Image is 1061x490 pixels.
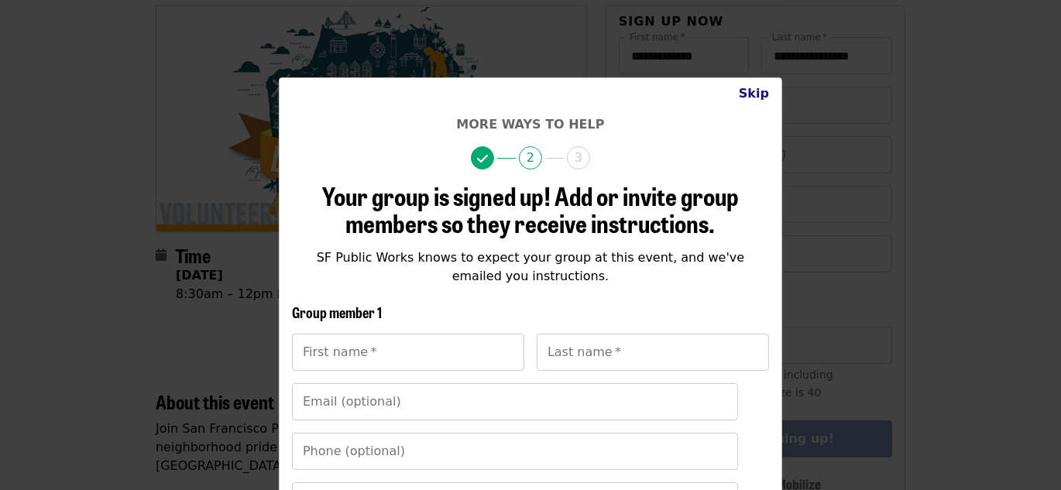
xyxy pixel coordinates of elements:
span: 3 [567,146,590,170]
button: Close [726,78,781,109]
input: Phone (optional) [292,433,738,470]
input: Email (optional) [292,383,738,420]
i: check icon [477,152,488,166]
input: First name [292,334,524,371]
input: Last name [537,334,769,371]
span: 2 [519,146,542,170]
span: Group member 1 [292,302,382,322]
span: SF Public Works knows to expect your group at this event, and we've emailed you instructions. [317,250,745,283]
span: More ways to help [456,117,604,132]
span: Your group is signed up! Add or invite group members so they receive instructions. [322,177,739,241]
